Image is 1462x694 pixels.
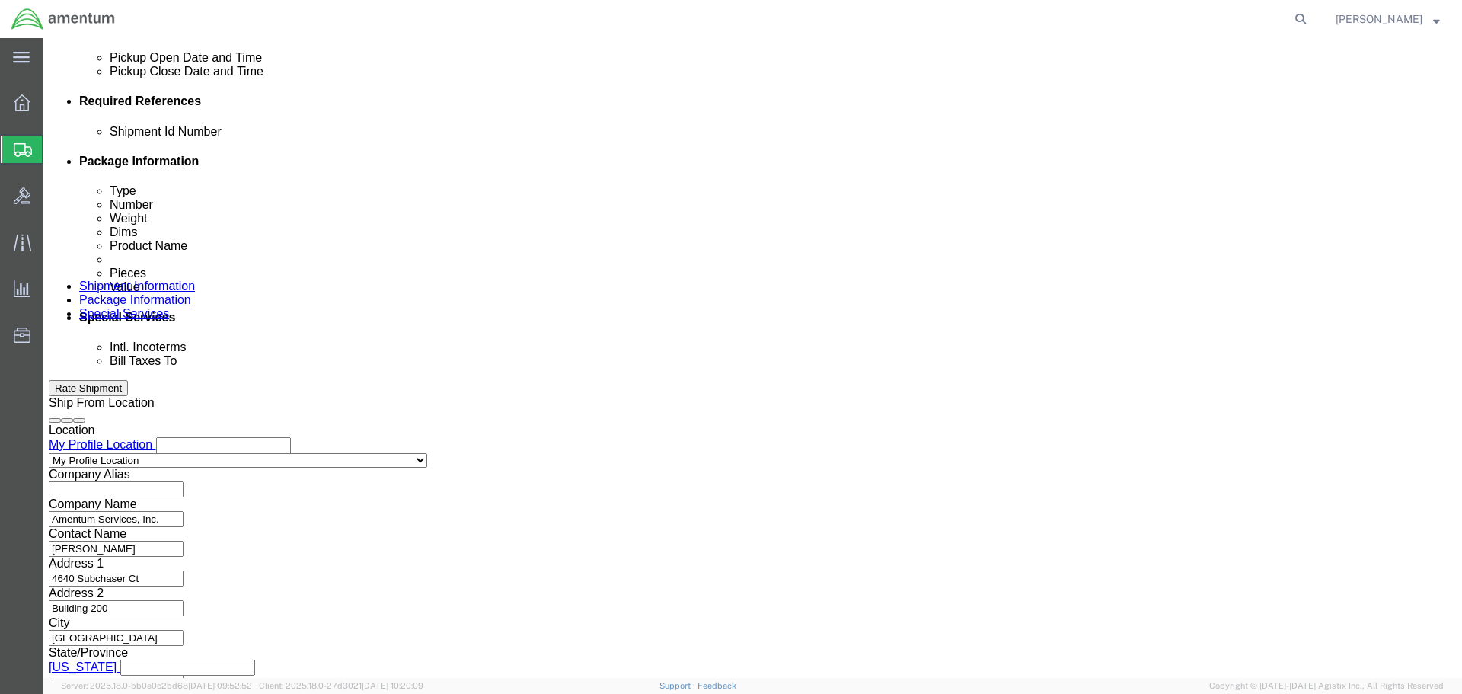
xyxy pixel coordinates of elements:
a: Feedback [697,681,736,690]
span: [DATE] 10:20:09 [362,681,423,690]
span: Nick Riddle [1336,11,1422,27]
iframe: FS Legacy Container [43,38,1462,678]
span: [DATE] 09:52:52 [188,681,252,690]
span: Copyright © [DATE]-[DATE] Agistix Inc., All Rights Reserved [1209,680,1444,692]
span: Client: 2025.18.0-27d3021 [259,681,423,690]
button: [PERSON_NAME] [1335,10,1441,28]
span: Server: 2025.18.0-bb0e0c2bd68 [61,681,252,690]
a: Support [659,681,697,690]
img: logo [11,8,116,30]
